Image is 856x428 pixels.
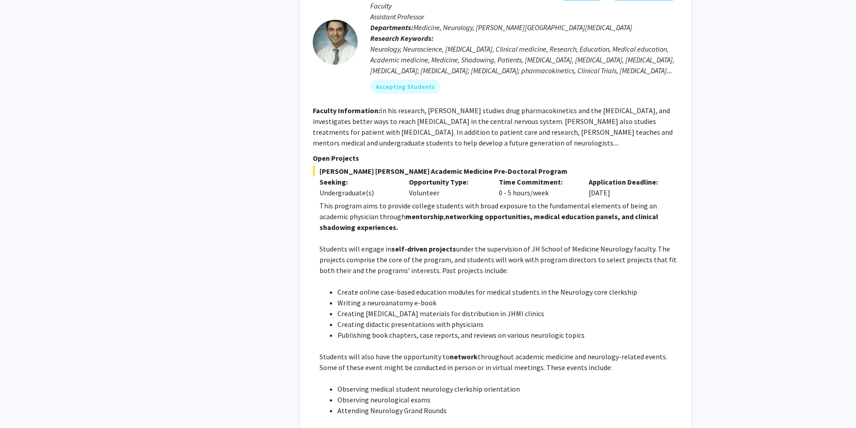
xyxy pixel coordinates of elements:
div: [DATE] [582,176,672,198]
strong: network [450,352,478,361]
li: Observing neurological exams [337,394,679,405]
li: Writing a neuroanatomy e-book [337,297,679,308]
p: Faculty [370,0,679,11]
iframe: Chat [7,388,38,421]
fg-read-more: In his research, [PERSON_NAME] studies drug pharmacokinetics and the [MEDICAL_DATA], and investig... [313,106,673,147]
li: Create online case-based education modules for medical students in the Neurology core clerkship [337,287,679,297]
b: Faculty Information: [313,106,380,115]
li: Attending Neurology Grand Rounds [337,405,679,416]
strong: self-driven projects [391,244,456,253]
p: This program aims to provide college students with broad exposure to the fundamental elements of ... [319,200,679,233]
p: Students will engage in under the supervision of JH School of Medicine Neurology faculty. The pro... [319,243,679,276]
p: Students will also have the opportunity to throughout academic medicine and neurology-related eve... [319,351,679,373]
li: Observing medical student neurology clerkship orientation [337,384,679,394]
span: [PERSON_NAME] [PERSON_NAME] Academic Medicine Pre-Doctoral Program [313,166,679,176]
strong: networking opportunities, medical education panels, and clinical shadowing experiences. [319,212,658,232]
p: Assistant Professor [370,11,679,22]
mat-chip: Accepting Students [370,79,440,94]
p: Seeking: [319,176,396,187]
li: Creating [MEDICAL_DATA] materials for distribution in JHMI clinics [337,308,679,319]
p: Application Deadline: [589,176,665,187]
li: Creating didactic presentations with physicians [337,319,679,330]
p: Opportunity Type: [409,176,485,187]
strong: mentorship [405,212,444,221]
div: Neurology, Neuroscience, [MEDICAL_DATA], Clinical medicine, Research, Education, Medical educatio... [370,44,679,76]
b: Research Keywords: [370,34,434,43]
li: Publishing book chapters, case reports, and reviews on various neurologic topics [337,330,679,340]
div: 0 - 5 hours/week [492,176,582,198]
span: Medicine, Neurology, [PERSON_NAME][GEOGRAPHIC_DATA][MEDICAL_DATA] [413,23,632,32]
p: Open Projects [313,153,679,163]
div: Undergraduate(s) [319,187,396,198]
b: Departments: [370,23,413,32]
p: Time Commitment: [499,176,575,187]
div: Volunteer [402,176,492,198]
